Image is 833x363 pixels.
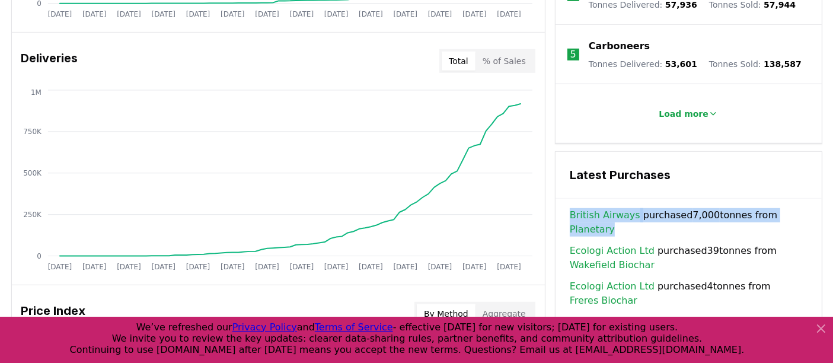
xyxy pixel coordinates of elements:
tspan: [DATE] [497,10,521,18]
tspan: [DATE] [186,10,210,18]
a: Wakefield Biochar [570,258,655,272]
tspan: [DATE] [359,263,383,271]
tspan: [DATE] [393,263,417,271]
span: 53,601 [665,59,697,69]
tspan: [DATE] [117,263,141,271]
tspan: [DATE] [82,263,106,271]
h3: Deliveries [21,49,78,73]
tspan: [DATE] [497,263,521,271]
tspan: 500K [23,169,42,177]
tspan: [DATE] [151,10,175,18]
tspan: [DATE] [82,10,106,18]
h3: Price Index [21,302,86,326]
span: purchased 39 tonnes from [570,244,808,272]
tspan: [DATE] [324,263,349,271]
h3: Latest Purchases [570,166,808,184]
tspan: 1M [30,88,41,97]
tspan: [DATE] [289,10,314,18]
a: Planetary [570,222,615,237]
tspan: 0 [37,252,42,260]
a: Ecologi Action Ltd [570,279,655,294]
tspan: [DATE] [47,10,72,18]
a: Ecologi Action Ltd [570,315,655,329]
span: purchased 4 tonnes from [570,279,808,308]
span: 138,587 [764,59,802,69]
tspan: [DATE] [151,263,175,271]
a: Ecologi Action Ltd [570,244,655,258]
tspan: 750K [23,128,42,136]
tspan: [DATE] [324,10,349,18]
a: Freres Biochar [570,294,637,308]
span: purchased 7,000 tonnes from [570,208,808,237]
tspan: [DATE] [359,10,383,18]
button: Total [442,52,475,71]
tspan: [DATE] [255,10,279,18]
a: Carboneers [589,39,650,53]
tspan: [DATE] [255,263,279,271]
button: Aggregate [475,304,533,323]
p: Tonnes Delivered : [589,58,697,70]
button: % of Sales [475,52,533,71]
p: Load more [659,108,708,120]
tspan: [DATE] [462,263,487,271]
tspan: [DATE] [186,263,210,271]
tspan: 250K [23,211,42,219]
a: British Airways [570,208,640,222]
span: purchased 11 tonnes from [570,315,808,343]
p: Tonnes Sold : [709,58,802,70]
tspan: [DATE] [47,263,72,271]
tspan: [DATE] [289,263,314,271]
tspan: [DATE] [393,10,417,18]
tspan: [DATE] [428,10,452,18]
p: 5 [570,47,576,62]
tspan: [DATE] [428,263,452,271]
tspan: [DATE] [462,10,487,18]
tspan: [DATE] [221,263,245,271]
button: By Method [417,304,475,323]
tspan: [DATE] [221,10,245,18]
button: Load more [649,102,727,126]
tspan: [DATE] [117,10,141,18]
